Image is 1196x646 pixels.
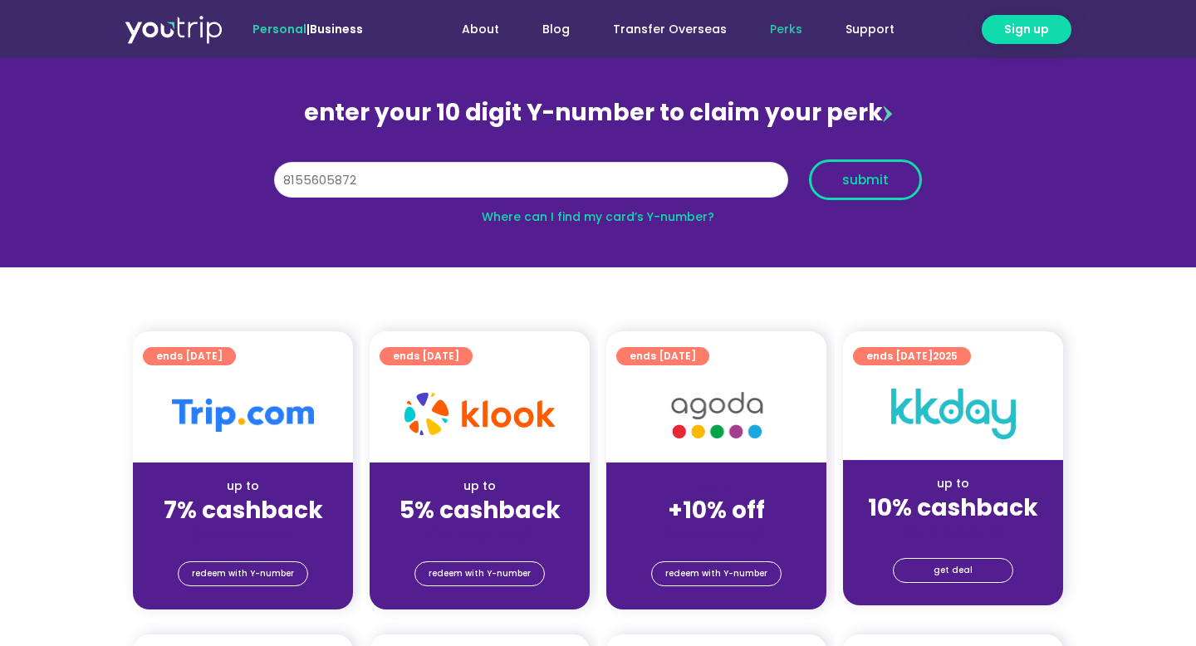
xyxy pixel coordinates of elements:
a: Transfer Overseas [591,14,748,45]
a: Business [310,21,363,37]
button: submit [809,159,922,200]
a: redeem with Y-number [414,561,545,586]
a: get deal [893,558,1013,583]
input: 10 digit Y-number (e.g. 8123456789) [274,162,788,198]
div: enter your 10 digit Y-number to claim your perk [266,91,930,135]
div: (for stays only) [383,526,576,543]
a: Support [824,14,916,45]
a: About [440,14,521,45]
span: ends [DATE] [393,347,459,365]
div: up to [383,477,576,495]
a: ends [DATE] [143,347,236,365]
nav: Menu [408,14,916,45]
a: ends [DATE]2025 [853,347,971,365]
span: ends [DATE] [156,347,223,365]
div: (for stays only) [856,523,1050,541]
a: redeem with Y-number [651,561,782,586]
strong: +10% off [668,494,765,526]
span: Personal [252,21,306,37]
a: redeem with Y-number [178,561,308,586]
form: Y Number [274,159,922,213]
a: ends [DATE] [616,347,709,365]
div: up to [146,477,340,495]
span: ends [DATE] [630,347,696,365]
span: Sign up [1004,21,1049,38]
span: up to [701,477,732,494]
span: ends [DATE] [866,347,958,365]
span: 2025 [933,349,958,363]
div: up to [856,475,1050,492]
span: | [252,21,363,37]
a: Where can I find my card’s Y-number? [482,208,714,225]
strong: 5% cashback [399,494,561,526]
a: Sign up [982,15,1071,44]
span: get deal [934,559,973,582]
a: Perks [748,14,824,45]
a: ends [DATE] [380,347,473,365]
strong: 10% cashback [868,492,1038,524]
span: submit [842,174,889,186]
span: redeem with Y-number [192,562,294,585]
span: redeem with Y-number [665,562,767,585]
div: (for stays only) [146,526,340,543]
span: redeem with Y-number [429,562,531,585]
a: Blog [521,14,591,45]
strong: 7% cashback [164,494,323,526]
div: (for stays only) [620,526,813,543]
